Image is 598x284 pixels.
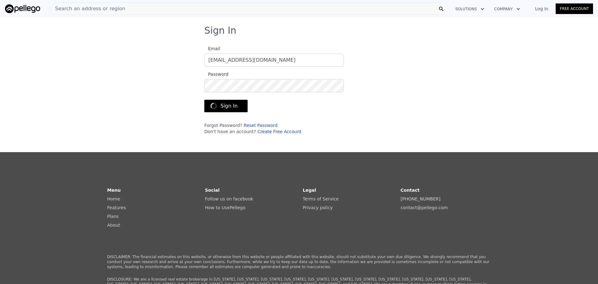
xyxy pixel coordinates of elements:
[204,72,228,77] span: Password
[5,4,40,13] img: Pellego
[205,205,245,210] a: How to UsePellego
[107,205,126,210] a: Features
[489,3,525,15] button: Company
[401,188,420,193] strong: Contact
[107,188,121,193] strong: Menu
[205,196,253,201] a: Follow us on facebook
[303,205,333,210] a: Privacy policy
[107,196,120,201] a: Home
[401,205,448,210] a: contact@pellego.com
[107,223,120,228] a: About
[204,54,344,67] input: Email
[244,123,278,128] a: Reset Password
[401,196,440,201] a: [PHONE_NUMBER]
[205,188,220,193] strong: Social
[107,214,119,219] a: Plans
[204,100,248,112] button: Sign In
[204,46,220,51] span: Email
[303,196,339,201] a: Terms of Service
[204,79,344,92] input: Password
[257,129,301,134] a: Create Free Account
[450,3,489,15] button: Solutions
[303,188,316,193] strong: Legal
[204,25,394,36] h3: Sign In
[204,122,344,135] div: Forgot Password? Don't have an account?
[107,254,491,269] p: DISCLAIMER: The financial estimates on this website, or otherwise from this website or people aff...
[50,5,125,12] span: Search an address or region
[528,6,556,12] a: Log In
[556,3,593,14] a: Free Account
